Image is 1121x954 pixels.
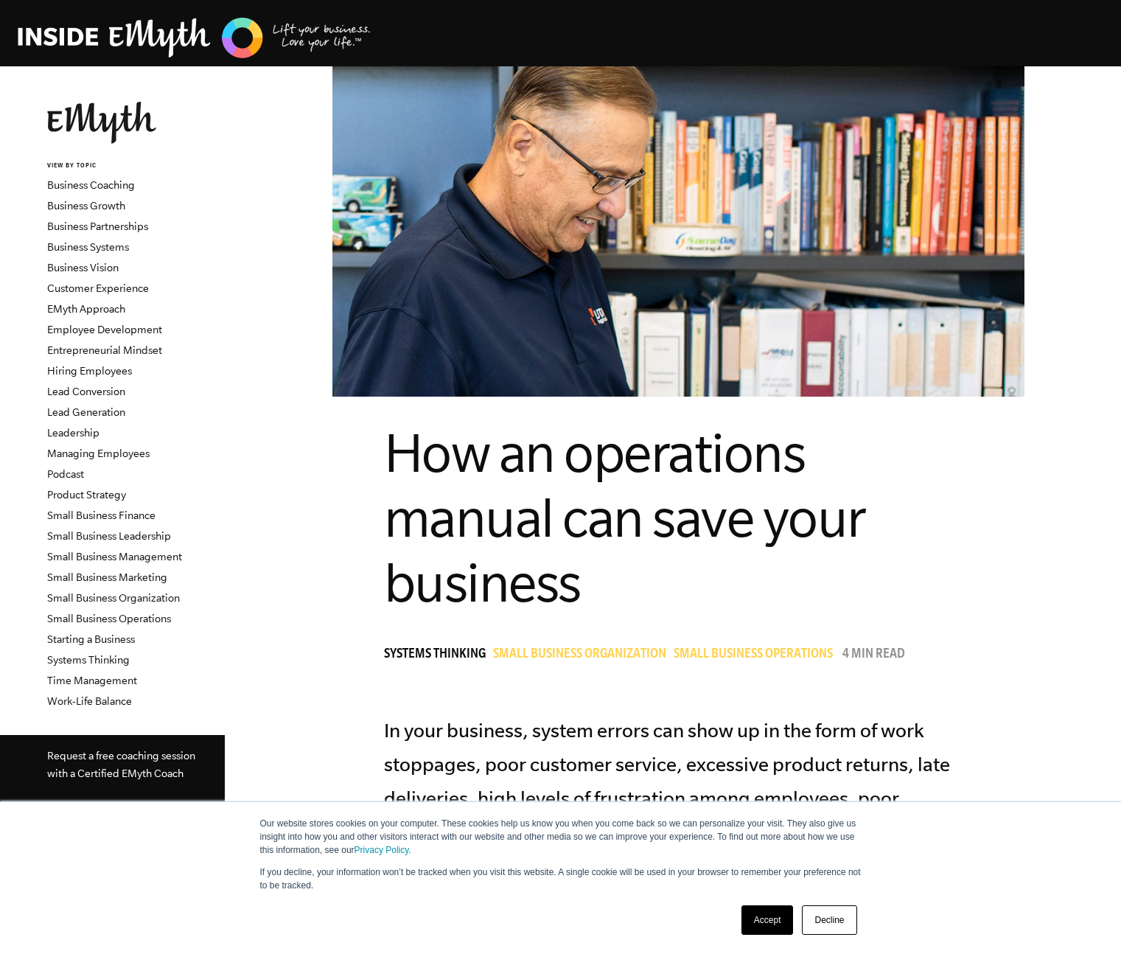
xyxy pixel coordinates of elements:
p: If you decline, your information won’t be tracked when you visit this website. A single cookie wi... [260,866,862,892]
a: Small Business Finance [47,509,156,521]
p: 4 min read [842,648,905,663]
a: Business Coaching [47,179,135,191]
a: Business Systems [47,241,129,253]
a: Small Business Operations [47,613,171,624]
a: Business Vision [47,262,119,274]
a: Product Strategy [47,489,126,501]
img: EMyth Business Coaching [18,15,371,60]
a: Entrepreneurial Mindset [47,344,162,356]
span: Small Business Operations [674,648,833,663]
p: Our website stores cookies on your computer. These cookies help us know you when you come back so... [260,817,862,857]
img: EMyth [47,102,156,144]
a: Podcast [47,468,84,480]
h6: VIEW BY TOPIC [47,161,225,171]
a: Business Partnerships [47,220,148,232]
span: How an operations manual can save your business [384,422,866,613]
a: Small Business Organization [493,648,674,663]
a: Time Management [47,675,137,686]
a: Small Business Marketing [47,571,167,583]
a: Accept [741,905,794,935]
span: Small Business Organization [493,648,666,663]
a: Small Business Management [47,551,182,563]
a: Small Business Organization [47,592,180,604]
a: Business Growth [47,200,125,212]
a: Small Business Operations [674,648,840,663]
a: Small Business Leadership [47,530,171,542]
p: Request a free coaching session with a Certified EMyth Coach [47,747,201,782]
a: Leadership [47,427,99,439]
a: Lead Conversion [47,386,125,397]
a: Hiring Employees [47,365,132,377]
a: Decline [802,905,856,935]
a: Starting a Business [47,633,135,645]
a: Employee Development [47,324,162,335]
a: Managing Employees [47,448,150,459]
a: EMyth Approach [47,303,125,315]
span: Systems Thinking [384,648,486,663]
a: Work-Life Balance [47,695,132,707]
a: Lead Generation [47,406,125,418]
a: Customer Experience [47,282,149,294]
a: Systems Thinking [384,648,493,663]
a: Systems Thinking [47,654,130,666]
a: Privacy Policy [355,845,409,855]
